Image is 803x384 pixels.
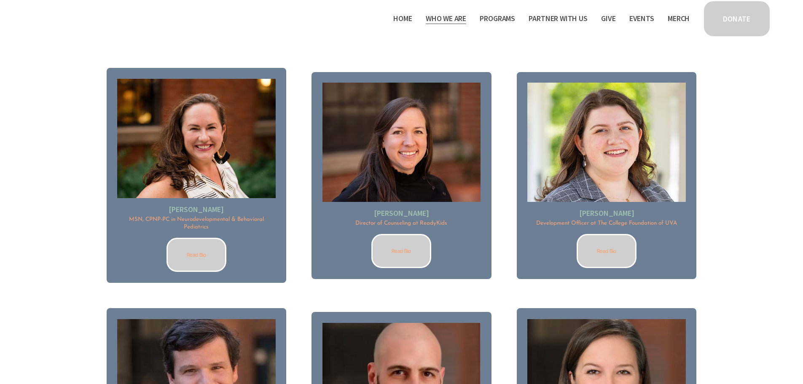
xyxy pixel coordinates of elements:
[322,220,481,228] p: Director of Counseling at ReadyKids
[426,13,466,25] span: Who We Are
[629,12,654,25] a: Events
[371,234,431,268] a: Read Bio
[529,12,587,25] a: folder dropdown
[117,216,275,232] p: MSN, CPNP-PC in Neurodevelopmental & Behavioral Pediatrics
[426,12,466,25] a: folder dropdown
[668,12,690,25] a: Merch
[527,220,685,228] p: Development Officer at The College Foundation of UVA
[393,12,412,25] a: Home
[577,234,636,268] a: Read Bio
[480,12,515,25] a: folder dropdown
[480,13,515,25] span: Programs
[527,208,685,218] h2: [PERSON_NAME]
[117,204,275,214] h2: [PERSON_NAME]
[167,238,226,272] a: Read Bio
[529,13,587,25] span: Partner With Us
[322,208,481,218] h2: [PERSON_NAME]
[601,12,615,25] a: Give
